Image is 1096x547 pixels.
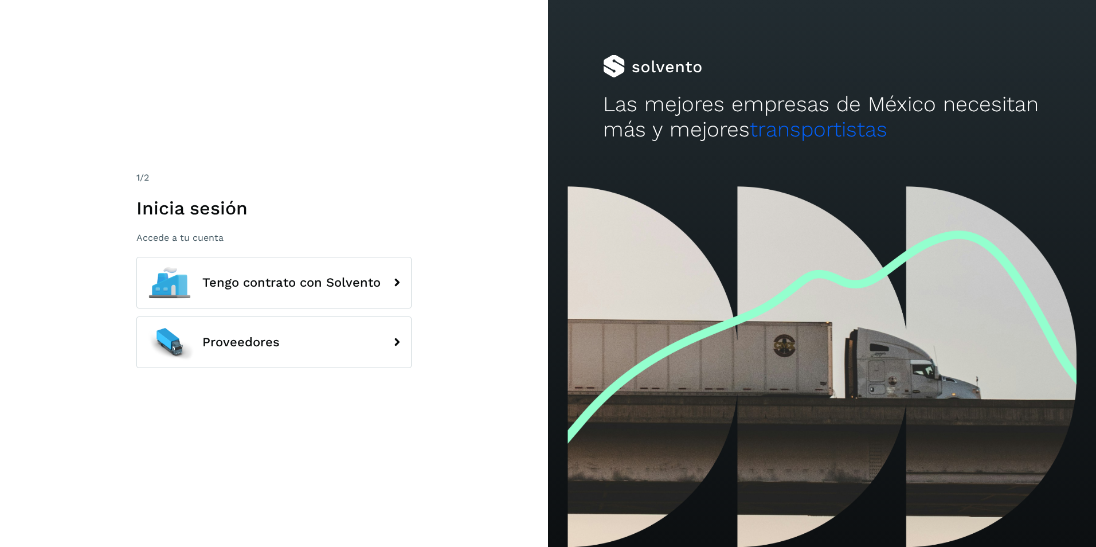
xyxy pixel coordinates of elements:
span: Tengo contrato con Solvento [202,276,381,290]
span: Proveedores [202,335,280,349]
button: Proveedores [136,317,412,368]
p: Accede a tu cuenta [136,232,412,243]
button: Tengo contrato con Solvento [136,257,412,308]
div: /2 [136,171,412,185]
h1: Inicia sesión [136,197,412,219]
h2: Las mejores empresas de México necesitan más y mejores [603,92,1042,143]
span: transportistas [750,117,887,142]
span: 1 [136,172,140,183]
